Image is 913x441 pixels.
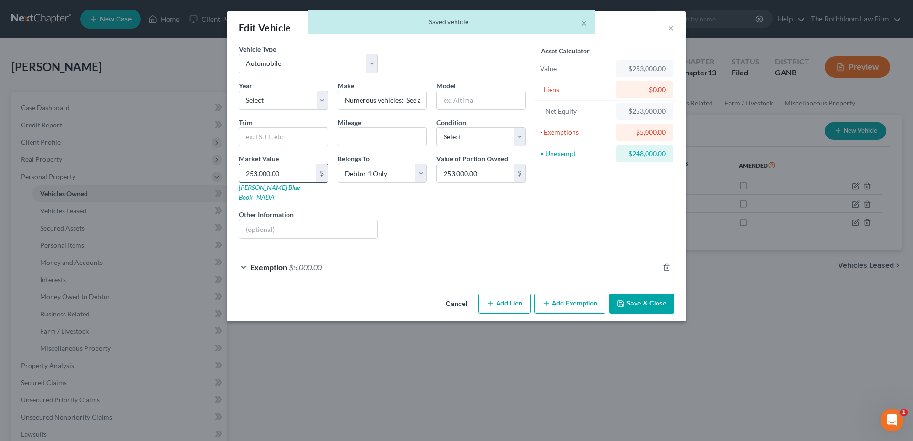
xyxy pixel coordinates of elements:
[624,85,666,94] div: $0.00
[338,82,354,90] span: Make
[256,193,275,201] a: NADA
[534,294,605,314] button: Add Exemption
[609,294,674,314] button: Save & Close
[624,149,666,158] div: $248,000.00
[436,81,456,91] label: Model
[540,64,612,73] div: Value
[540,149,612,158] div: = Unexempt
[338,117,361,127] label: Mileage
[436,154,508,164] label: Value of Portion Owned
[239,44,276,54] label: Vehicle Type
[239,183,300,201] a: [PERSON_NAME] Blue Book
[478,294,531,314] button: Add Lien
[541,46,590,56] label: Asset Calculator
[438,294,475,314] button: Cancel
[316,17,587,27] div: Saved vehicle
[316,164,328,182] div: $
[289,262,322,272] span: $5,000.00
[239,128,328,146] input: ex. LS, LT, etc
[624,127,666,137] div: $5,000.00
[900,409,908,416] span: 1
[624,64,666,73] div: $253,000.00
[540,85,612,94] div: - Liens
[338,91,426,109] input: ex. Nissan
[239,164,316,182] input: 0.00
[250,262,287,272] span: Exemption
[239,81,252,91] label: Year
[437,91,525,109] input: ex. Altima
[239,154,279,164] label: Market Value
[540,106,612,116] div: = Net Equity
[881,409,903,431] iframe: Intercom live chat
[239,220,377,238] input: (optional)
[239,210,294,220] label: Other Information
[540,127,612,137] div: - Exemptions
[624,106,666,116] div: $253,000.00
[437,164,514,182] input: 0.00
[514,164,525,182] div: $
[239,117,253,127] label: Trim
[581,17,587,29] button: ×
[436,117,466,127] label: Condition
[338,155,370,163] span: Belongs To
[338,128,426,146] input: --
